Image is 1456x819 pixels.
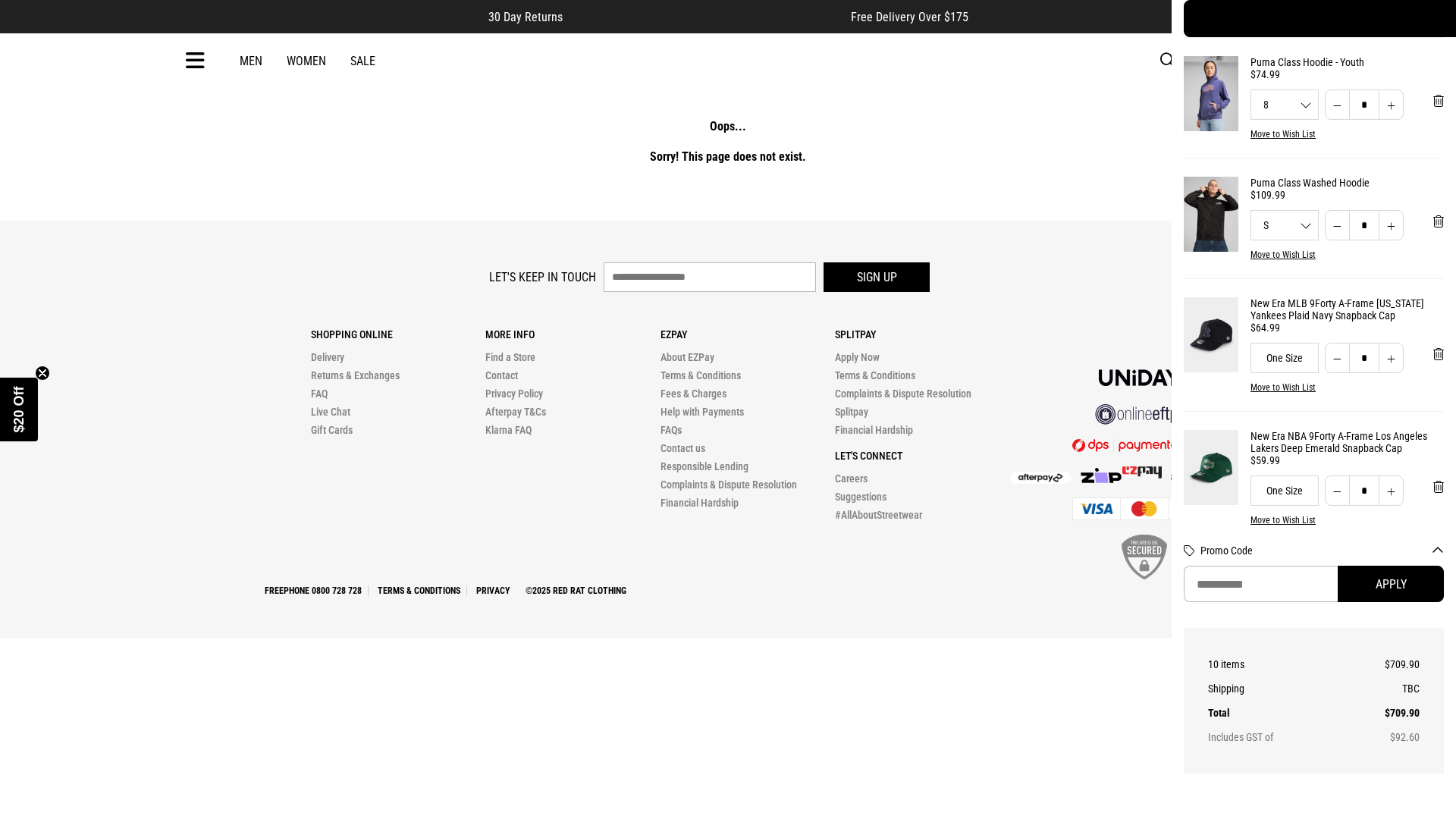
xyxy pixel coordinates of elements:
[1251,220,1318,231] span: S
[488,10,563,24] span: 30 Day Returns
[1379,475,1404,506] button: Increase quantity
[1250,454,1444,466] div: $59.99
[661,479,797,491] a: Complaints & Dispute Resolution
[311,388,328,400] a: FAQ
[1250,68,1444,80] div: $74.99
[835,491,886,503] a: Suggestions
[1208,725,1346,749] th: Includes GST of
[1346,701,1420,725] td: $709.90
[1379,210,1404,240] button: Increase quantity
[1080,468,1122,483] img: Zip
[679,49,780,72] img: Redrat logo
[259,585,369,596] a: Freephone 0800 728 728
[661,369,741,381] a: Terms & Conditions
[485,388,543,400] a: Privacy Policy
[1184,566,1338,602] input: Promo Code
[835,388,971,400] a: Complaints & Dispute Resolution
[485,369,518,381] a: Contact
[1379,89,1404,120] button: Increase quantity
[1200,544,1444,557] button: Promo Code
[1095,404,1194,425] img: online eftpos
[851,10,968,24] span: Free Delivery Over $175
[661,406,744,418] a: Help with Payments
[1250,129,1316,140] button: Move to Wish List
[1250,322,1444,334] div: $64.99
[1184,177,1238,252] img: Puma Class Washed Hoodie
[661,424,682,436] a: FAQs
[835,369,915,381] a: Terms & Conditions
[1251,99,1318,110] span: 8
[1250,430,1444,454] a: New Era NBA 9Forty A-Frame Los Angeles Lakers Deep Emerald Snapback Cap
[485,328,660,340] p: More Info
[1171,473,1232,481] img: Splitpay
[593,9,821,24] iframe: Customer reviews powered by Trustpilot
[661,460,748,472] a: Responsible Lending
[1349,475,1379,506] input: Quantity
[1421,82,1456,120] button: 'Remove from cart
[240,54,262,68] a: Men
[350,54,375,68] a: Sale
[1122,535,1167,579] img: SSL
[1250,297,1444,322] a: New Era MLB 9Forty A-Frame [US_STATE] Yankees Plaid Navy Snapback Cap
[835,472,868,485] a: Careers
[1379,343,1404,373] button: Increase quantity
[287,54,326,68] a: Women
[835,509,922,521] a: #AllAboutStreetwear
[1325,343,1350,373] button: Decrease quantity
[311,369,400,381] a: Returns & Exchanges
[519,585,632,596] a: ©2025 Red Rat Clothing
[1184,430,1238,505] img: New Era NBA 9Forty A-Frame Los Angeles Lakers Deep Emerald Snapback Cap
[311,424,353,436] a: Gift Cards
[311,351,344,363] a: Delivery
[1346,725,1420,749] td: $92.60
[824,262,930,292] button: Sign up
[1010,472,1071,484] img: Afterpay
[1184,56,1238,131] img: Puma Class Hoodie - Youth
[661,388,726,400] a: Fees & Charges
[1208,652,1346,676] th: 10 items
[1250,189,1444,201] div: $109.99
[1250,475,1319,506] div: One Size
[1325,210,1350,240] button: Decrease quantity
[1250,56,1444,68] a: Puma Class Hoodie - Youth
[661,351,714,363] a: About EZPay
[1346,652,1420,676] td: $709.90
[485,406,546,418] a: Afterpay T&Cs
[11,386,27,432] span: $20 Off
[1349,210,1379,240] input: Quantity
[1421,335,1456,373] button: 'Remove from cart
[1421,468,1456,506] button: 'Remove from cart
[1184,792,1444,807] iframe: Customer reviews powered by Trustpilot
[311,406,350,418] a: Live Chat
[661,442,705,454] a: Contact us
[1346,676,1420,701] td: TBC
[1250,382,1316,393] button: Move to Wish List
[485,351,535,363] a: Find a Store
[12,6,58,52] button: Open LiveChat chat widget
[650,149,806,164] strong: Sorry! This page does not exist.
[835,450,1009,462] p: Let's Connect
[661,497,739,509] a: Financial Hardship
[1072,497,1216,520] img: Cards
[489,270,596,284] label: Let's keep in touch
[1349,343,1379,373] input: Quantity
[1421,202,1456,240] button: 'Remove from cart
[1072,438,1216,452] img: DPS
[1099,369,1190,386] img: Unidays
[485,424,532,436] a: Klarna FAQ
[1184,297,1238,372] img: New Era MLB 9Forty A-Frame New York Yankees Plaid Navy Snapback Cap
[311,328,485,340] p: Shopping Online
[835,351,880,363] a: Apply Now
[1122,466,1162,479] img: Splitpay
[470,585,516,596] a: Privacy
[835,328,1009,340] p: Splitpay
[1325,89,1350,120] button: Decrease quantity
[1338,566,1444,602] button: Apply
[1250,515,1316,526] button: Move to Wish List
[1250,249,1316,260] button: Move to Wish List
[1208,701,1346,725] th: Total
[710,119,746,133] strong: Oops...
[835,424,913,436] a: Financial Hardship
[1250,343,1319,373] div: One Size
[1325,475,1350,506] button: Decrease quantity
